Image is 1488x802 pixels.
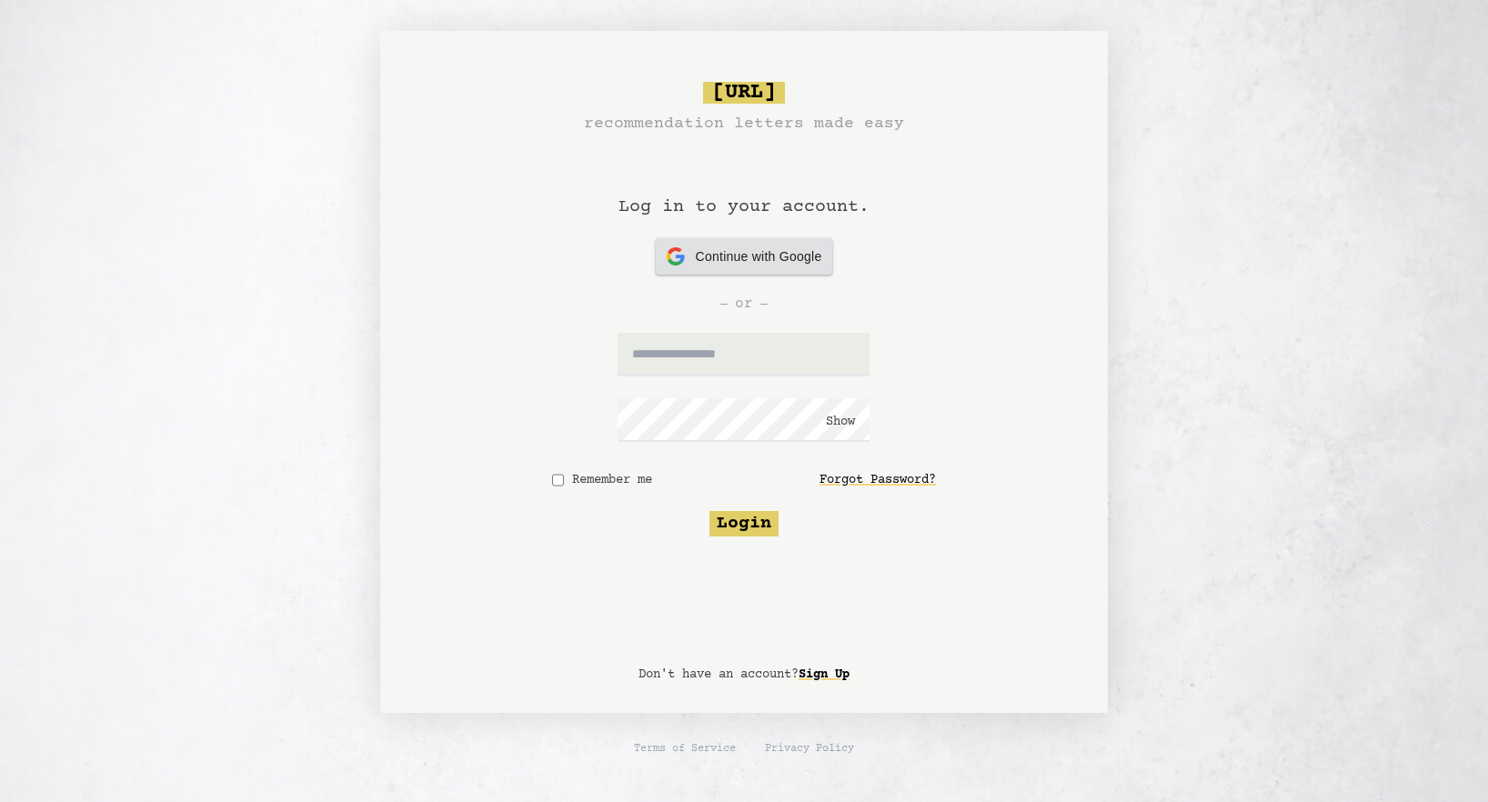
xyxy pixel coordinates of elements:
span: [URL] [703,82,785,104]
a: Sign Up [799,660,850,689]
span: Continue with Google [696,247,822,266]
button: Show [826,413,855,431]
button: Login [709,511,779,536]
p: Don't have an account? [638,666,850,684]
span: or [735,293,753,315]
h1: Log in to your account. [618,136,870,238]
h3: recommendation letters made easy [584,111,904,136]
a: Forgot Password? [819,464,936,496]
button: Continue with Google [656,238,833,275]
a: Terms of Service [634,742,736,757]
a: Privacy Policy [765,742,854,757]
label: Remember me [571,471,654,489]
